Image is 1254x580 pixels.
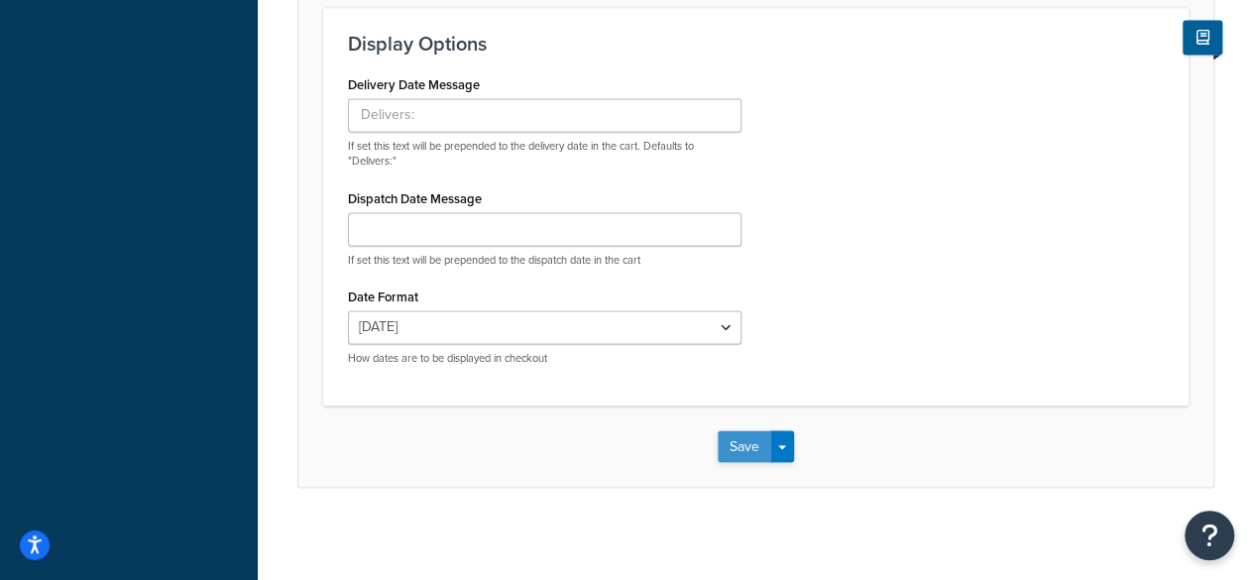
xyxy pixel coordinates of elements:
[348,290,418,304] label: Date Format
[348,98,741,132] input: Delivers:
[348,77,480,92] label: Delivery Date Message
[348,253,741,268] p: If set this text will be prepended to the dispatch date in the cart
[1183,21,1222,56] button: Show Help Docs
[1185,511,1234,560] button: Open Resource Center
[348,191,482,206] label: Dispatch Date Message
[348,351,741,366] p: How dates are to be displayed in checkout
[718,430,771,462] button: Save
[348,33,1164,55] h3: Display Options
[348,139,741,170] p: If set this text will be prepended to the delivery date in the cart. Defaults to "Delivers:"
